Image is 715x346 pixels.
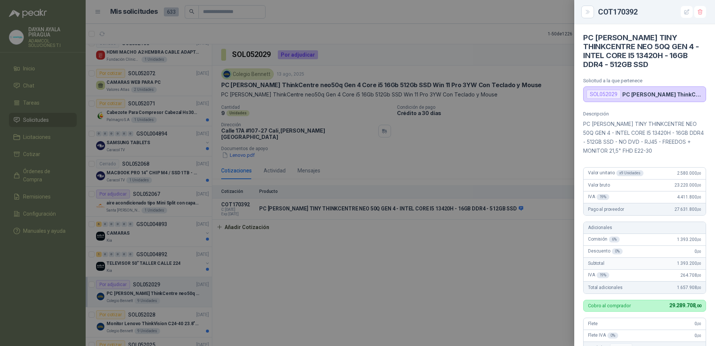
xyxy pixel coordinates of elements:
span: 1.393.200 [677,237,701,242]
span: 1.657.908 [677,285,701,290]
span: 27.631.800 [674,207,701,212]
div: Total adicionales [584,282,706,293]
span: ,00 [697,261,701,266]
span: 29.289.708 [669,302,701,308]
div: 19 % [597,194,610,200]
span: Pago al proveedor [588,207,624,212]
span: ,00 [697,286,701,290]
span: Comisión [588,237,620,242]
div: 0 % [607,333,618,339]
div: SOL052029 [587,90,621,99]
span: 2.580.000 [677,171,701,176]
span: IVA [588,194,609,200]
span: ,00 [697,183,701,187]
span: ,00 [697,273,701,277]
p: Solicitud a la que pertenece [583,78,706,83]
p: Descripción [583,111,706,117]
span: Valor unitario [588,170,643,176]
span: 23.220.000 [674,182,701,188]
div: 6 % [609,237,620,242]
span: IVA [588,272,609,278]
p: PC [PERSON_NAME] TINY THINKCENTRE NEO 50Q GEN 4 - INTEL CORE I5 13420H - 16GB DDR4 - 512GB SSD - ... [583,120,706,155]
div: Adicionales [584,222,706,234]
h4: PC [PERSON_NAME] TINY THINKCENTRE NEO 50Q GEN 4 - INTEL CORE I5 13420H - 16GB DDR4 - 512GB SSD [583,33,706,69]
span: ,00 [697,238,701,242]
span: Descuento [588,248,623,254]
span: 0 [695,249,701,254]
p: Cobro al comprador [588,303,631,308]
div: COT170392 [598,6,706,18]
span: ,00 [697,171,701,175]
span: ,00 [697,334,701,338]
span: Subtotal [588,261,604,266]
div: 19 % [597,272,610,278]
button: Close [583,7,592,16]
span: ,00 [697,195,701,199]
span: 1.393.200 [677,261,701,266]
span: 0 [695,321,701,326]
div: 0 % [612,248,623,254]
div: x 9 Unidades [616,170,643,176]
span: 4.411.800 [677,194,701,200]
span: ,00 [695,304,701,308]
span: Valor bruto [588,182,610,188]
span: 264.708 [680,273,701,278]
p: PC [PERSON_NAME] ThinkCentre neo50q Gen 4 Core i5 16Gb 512Gb SSD Win 11 Pro 3YW Con Teclado y Mouse [622,91,703,98]
span: Flete IVA [588,333,618,339]
span: 0 [695,333,701,338]
span: Flete [588,321,598,326]
span: ,00 [697,250,701,254]
span: ,00 [697,207,701,212]
span: ,00 [697,322,701,326]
